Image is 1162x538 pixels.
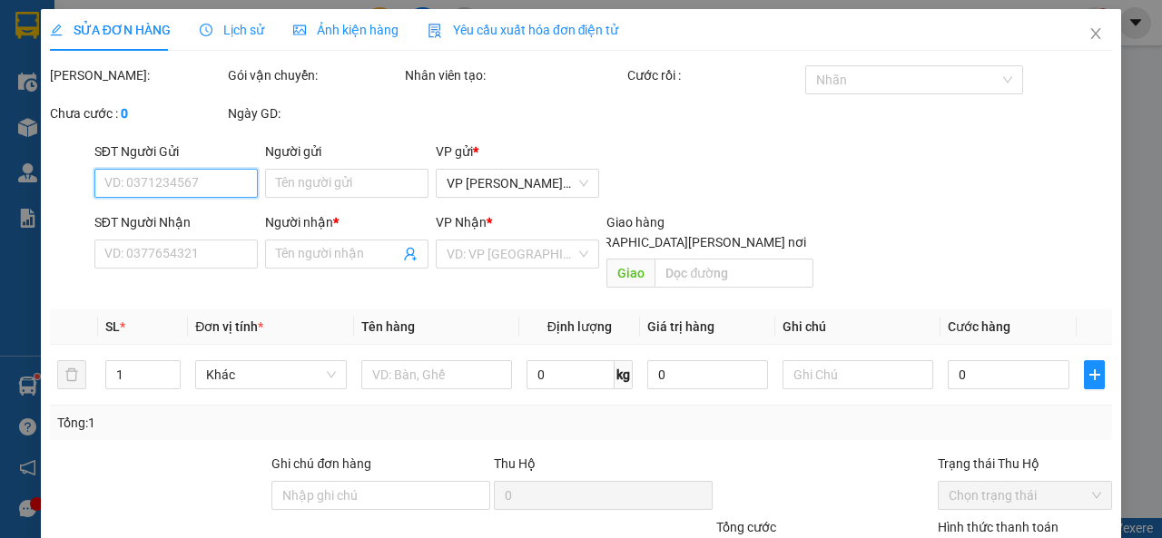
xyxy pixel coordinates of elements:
[121,106,128,121] b: 0
[447,170,588,197] span: VP Trần Phú (Hàng)
[206,361,335,388] span: Khác
[7,118,131,135] span: GIAO:
[1070,9,1121,60] button: Close
[948,319,1010,334] span: Cước hàng
[494,456,536,471] span: Thu Hộ
[436,142,599,161] div: VP gửi
[647,319,714,334] span: Giá trị hàng
[775,309,940,345] th: Ghi chú
[655,259,812,288] input: Dọc đường
[7,35,169,70] span: VP [PERSON_NAME] ([GEOGRAPHIC_DATA]) -
[293,24,306,36] span: picture
[94,212,258,232] div: SĐT Người Nhận
[47,118,131,135] span: NHẬN BXMT
[94,142,258,161] div: SĐT Người Gửi
[50,65,224,85] div: [PERSON_NAME]:
[271,456,371,471] label: Ghi chú đơn hàng
[7,98,162,115] span: 0337789483 -
[265,212,428,232] div: Người nhận
[271,481,490,510] input: Ghi chú đơn hàng
[558,232,813,252] span: [GEOGRAPHIC_DATA][PERSON_NAME] nơi
[105,319,120,334] span: SL
[61,10,211,27] strong: BIÊN NHẬN GỬI HÀNG
[615,360,633,389] span: kg
[716,520,776,534] span: Tổng cước
[51,78,119,95] span: VP Cầu Kè
[606,259,655,288] span: Giao
[627,65,802,85] div: Cước rồi :
[428,24,442,38] img: icon
[50,103,224,123] div: Chưa cước :
[200,23,264,37] span: Lịch sử
[1088,26,1103,41] span: close
[7,35,265,70] p: GỬI:
[200,24,212,36] span: clock-circle
[949,482,1101,509] span: Chọn trạng thái
[293,23,399,37] span: Ảnh kiện hàng
[57,360,86,389] button: delete
[403,247,418,261] span: user-add
[428,23,619,37] span: Yêu cầu xuất hóa đơn điện tử
[50,23,171,37] span: SỬA ĐƠN HÀNG
[7,78,265,95] p: NHẬN:
[1084,360,1105,389] button: plus
[1085,367,1104,382] span: plus
[195,319,263,334] span: Đơn vị tính
[938,520,1059,534] label: Hình thức thanh toán
[436,215,487,230] span: VP Nhận
[361,319,415,334] span: Tên hàng
[50,24,63,36] span: edit
[938,454,1112,474] div: Trạng thái Thu Hộ
[228,103,402,123] div: Ngày GD:
[606,215,665,230] span: Giao hàng
[547,319,612,334] span: Định lượng
[783,360,933,389] input: Ghi Chú
[265,142,428,161] div: Người gửi
[57,413,450,433] div: Tổng: 1
[405,65,624,85] div: Nhân viên tạo:
[97,98,162,115] span: BÍCH VÂN
[228,65,402,85] div: Gói vận chuyển:
[361,360,512,389] input: VD: Bàn, Ghế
